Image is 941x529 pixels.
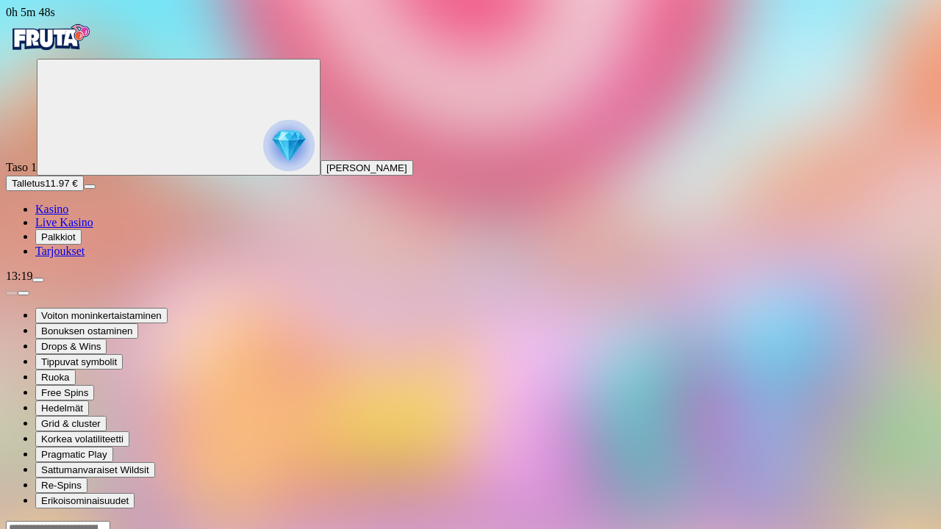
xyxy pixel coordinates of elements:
button: Hedelmät [35,400,89,416]
button: Ruoka [35,370,76,385]
button: Free Spins [35,385,94,400]
span: Pragmatic Play [41,449,107,460]
span: Drops & Wins [41,341,101,352]
span: Tarjoukset [35,245,85,257]
button: Pragmatic Play [35,447,113,462]
button: [PERSON_NAME] [321,160,413,176]
button: reward iconPalkkiot [35,229,82,245]
span: Tippuvat symbolit [41,356,117,367]
span: Re-Spins [41,480,82,491]
span: Palkkiot [41,231,76,242]
button: Bonuksen ostaminen [35,323,138,339]
span: 11.97 € [45,178,77,189]
a: gift-inverted iconTarjoukset [35,245,85,257]
button: next slide [18,291,29,295]
button: Korkea volatiliteetti [35,431,129,447]
span: Talletus [12,178,45,189]
button: Voiton moninkertaistaminen [35,308,168,323]
span: Kasino [35,203,68,215]
span: Grid & cluster [41,418,101,429]
span: Hedelmät [41,403,83,414]
button: prev slide [6,291,18,295]
span: Korkea volatiliteetti [41,433,124,445]
button: Grid & cluster [35,416,107,431]
button: menu [32,278,44,282]
button: Talletusplus icon11.97 € [6,176,84,191]
nav: Primary [6,19,935,258]
button: Re-Spins [35,478,87,493]
img: reward progress [263,120,315,171]
button: Sattumanvaraiset Wildsit [35,462,155,478]
span: 13:19 [6,270,32,282]
img: Fruta [6,19,94,56]
button: menu [84,184,96,189]
button: Drops & Wins [35,339,107,354]
a: Fruta [6,46,94,58]
span: Bonuksen ostaminen [41,325,132,337]
span: Ruoka [41,372,70,383]
span: [PERSON_NAME] [326,162,407,173]
a: poker-chip iconLive Kasino [35,216,93,228]
span: Voiton moninkertaistaminen [41,310,162,321]
span: Taso 1 [6,161,37,173]
span: Sattumanvaraiset Wildsit [41,464,149,475]
span: user session time [6,6,55,18]
span: Live Kasino [35,216,93,228]
span: Free Spins [41,387,88,398]
span: Erikoisominaisuudet [41,495,129,506]
button: Tippuvat symbolit [35,354,123,370]
button: Erikoisominaisuudet [35,493,135,508]
a: diamond iconKasino [35,203,68,215]
button: reward progress [37,59,321,176]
